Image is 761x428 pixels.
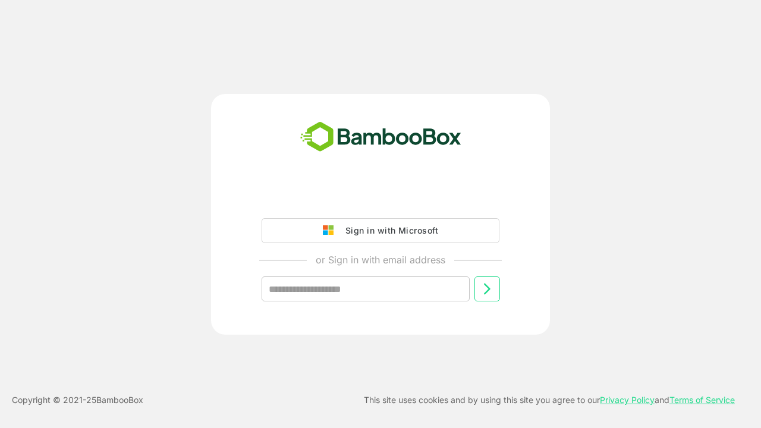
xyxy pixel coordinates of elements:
div: Sign in with Microsoft [339,223,438,238]
a: Privacy Policy [600,395,655,405]
p: Copyright © 2021- 25 BambooBox [12,393,143,407]
p: This site uses cookies and by using this site you agree to our and [364,393,735,407]
a: Terms of Service [669,395,735,405]
img: bamboobox [294,118,468,157]
button: Sign in with Microsoft [262,218,499,243]
img: google [323,225,339,236]
p: or Sign in with email address [316,253,445,267]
